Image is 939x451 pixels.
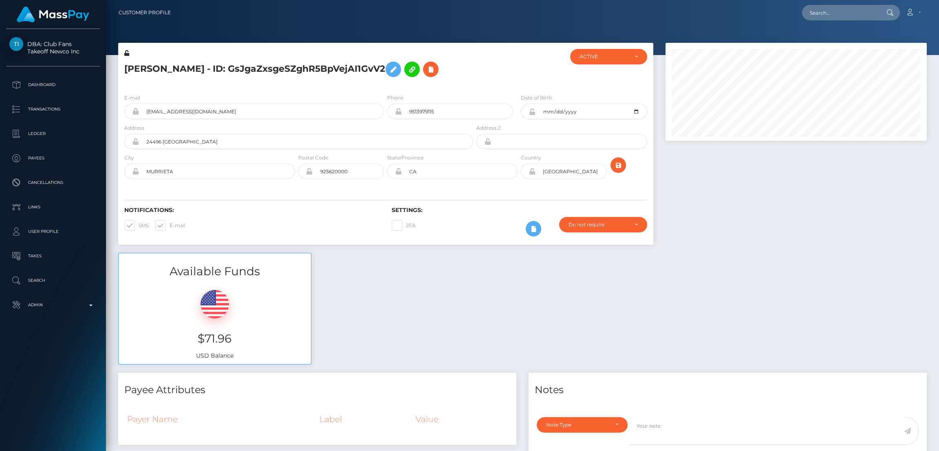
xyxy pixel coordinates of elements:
a: Taxes [6,246,100,266]
img: MassPay Logo [17,7,89,22]
p: Dashboard [9,79,97,91]
p: Search [9,274,97,287]
a: Admin [6,295,100,315]
a: Cancellations [6,172,100,193]
span: DBA: Club Fans Takeoff Newco Inc [6,40,100,55]
a: Transactions [6,99,100,119]
h6: Notifications: [124,207,379,214]
p: Taxes [9,250,97,262]
p: Cancellations [9,177,97,189]
h6: Settings: [392,207,647,214]
button: Note Type [537,417,628,433]
th: Label [317,408,413,430]
a: Links [6,197,100,217]
a: Search [6,270,100,291]
label: 2FA [392,220,416,231]
input: Search... [802,5,879,20]
div: Do not require [569,221,628,228]
p: Transactions [9,103,97,115]
h5: [PERSON_NAME] - ID: GsJgaZxsgeSZghR5BpVejAI1GvV2 [124,57,469,81]
label: Address [124,124,144,132]
label: E-mail [124,94,140,102]
p: Ledger [9,128,97,140]
a: Ledger [6,124,100,144]
p: Payees [9,152,97,164]
label: SMS [124,220,149,231]
label: State/Province [387,154,423,161]
label: Date of Birth [521,94,552,102]
th: Value [413,408,510,430]
a: Customer Profile [119,4,171,21]
label: Address 2 [476,124,500,132]
button: Do not require [559,217,647,232]
div: USD Balance [119,280,311,364]
img: USD.png [201,290,229,318]
img: Takeoff Newco Inc [9,37,23,51]
label: Country [521,154,541,161]
p: Links [9,201,97,213]
a: User Profile [6,221,100,242]
th: Payer Name [124,408,317,430]
p: User Profile [9,225,97,238]
label: Phone [387,94,403,102]
h4: Notes [535,383,921,397]
p: Admin [9,299,97,311]
h3: $71.96 [125,331,305,347]
label: Postal Code [298,154,328,161]
h4: Payee Attributes [124,383,510,397]
div: Note Type [546,422,609,428]
label: E-mail [155,220,185,231]
label: City [124,154,134,161]
a: Dashboard [6,75,100,95]
button: ACTIVE [570,49,647,64]
a: Payees [6,148,100,168]
div: ACTIVE [580,53,628,60]
h3: Available Funds [119,263,311,279]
